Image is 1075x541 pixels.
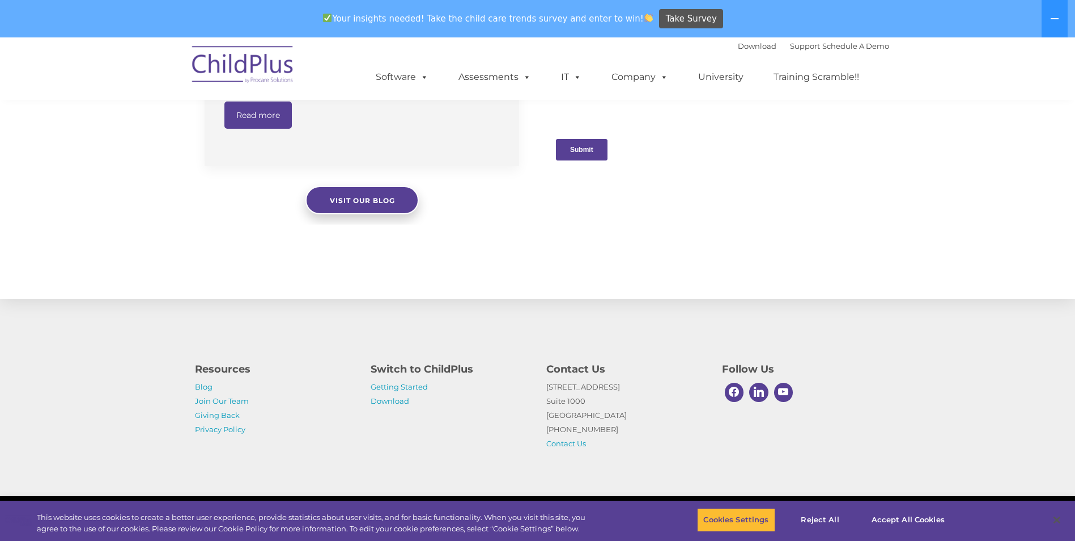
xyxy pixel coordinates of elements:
span: Visit our blog [329,196,394,205]
div: This website uses cookies to create a better user experience, provide statistics about user visit... [37,512,591,534]
a: Read more [224,102,292,129]
a: Take Survey [659,9,723,29]
a: IT [550,66,593,88]
span: Last name [158,75,192,83]
span: Your insights needed! Take the child care trends survey and enter to win! [318,7,658,29]
a: Download [738,41,776,50]
a: Software [364,66,440,88]
h4: Resources [195,361,354,377]
a: Linkedin [746,380,771,405]
font: | [738,41,889,50]
a: Blog [195,382,213,391]
p: [STREET_ADDRESS] Suite 1000 [GEOGRAPHIC_DATA] [PHONE_NUMBER] [546,380,705,451]
h4: Contact Us [546,361,705,377]
button: Cookies Settings [697,508,775,532]
a: Getting Started [371,382,428,391]
button: Close [1044,508,1069,532]
img: 👏 [644,14,653,22]
a: Support [790,41,820,50]
span: Phone number [158,121,206,130]
a: Visit our blog [305,186,419,214]
a: Facebook [722,380,747,405]
a: Assessments [447,66,542,88]
a: Download [371,396,409,405]
button: Reject All [785,508,856,532]
a: Schedule A Demo [822,41,889,50]
a: Youtube [771,380,796,405]
span: Take Survey [666,9,717,29]
a: Privacy Policy [195,425,245,434]
a: Contact Us [546,439,586,448]
h4: Follow Us [722,361,881,377]
img: ✅ [323,14,332,22]
a: Training Scramble!! [762,66,870,88]
a: University [687,66,755,88]
img: ChildPlus by Procare Solutions [186,38,300,95]
a: Company [600,66,679,88]
a: Giving Back [195,411,240,420]
a: Join Our Team [195,396,249,405]
h4: Switch to ChildPlus [371,361,529,377]
button: Accept All Cookies [865,508,951,532]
